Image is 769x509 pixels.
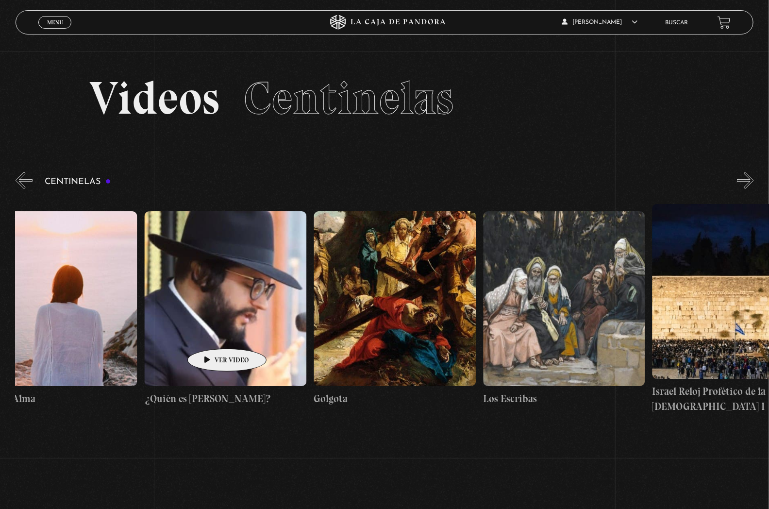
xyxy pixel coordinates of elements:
[737,172,754,189] button: Next
[484,196,646,422] a: Los Escribas
[145,196,307,422] a: ¿Quién es [PERSON_NAME]?
[45,177,111,187] h3: Centinelas
[89,75,680,121] h2: Videos
[47,19,63,25] span: Menu
[314,196,476,422] a: Golgota
[145,391,307,407] h4: ¿Quién es [PERSON_NAME]?
[314,391,476,407] h4: Golgota
[666,20,688,26] a: Buscar
[244,70,454,126] span: Centinelas
[44,28,67,34] span: Cerrar
[718,16,731,29] a: View your shopping cart
[16,172,33,189] button: Previous
[562,19,637,25] span: [PERSON_NAME]
[484,391,646,407] h4: Los Escribas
